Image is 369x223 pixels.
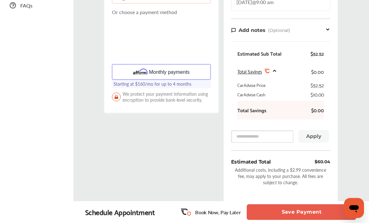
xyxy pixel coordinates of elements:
span: Total Savings [237,68,262,75]
span: Add notes [239,27,265,33]
img: LockIcon.bb451512.svg [112,93,121,101]
img: note-icon.db9493fa.svg [231,28,236,33]
button: Apply [298,130,329,143]
b: Total Savings [237,107,266,113]
button: Monthly payments [112,64,211,80]
div: CarAdvise Cash [237,91,265,98]
iframe: PayPal [112,22,211,58]
div: CarAdvise Price [237,82,265,88]
div: $52.52 [311,50,324,57]
iframe: Button to launch messaging window [344,198,364,218]
img: Affirm_Logo.726b9251.svg [133,68,148,76]
button: Save Payment [247,204,356,220]
span: (Optional) [268,28,290,33]
label: Starting at $160/mo for up to 4 months [112,80,211,88]
div: Schedule Appointment [85,208,155,216]
div: Estimated Total [231,158,271,165]
span: We protect your payment information using encryption to provide bank-level security. [112,91,211,103]
b: $0.00 [305,107,324,113]
div: Additional costs, including a $2.99 convenience fee, may apply to your purchase. All fees are sub... [231,167,331,185]
p: Or choose a payment method [112,8,211,16]
div: $52.52 [311,82,324,88]
div: $10.00 [311,91,324,98]
p: Book Now, Pay Later [195,209,240,216]
div: Estimated Sub Total [237,50,281,57]
div: $60.04 [315,158,330,165]
span: FAQs [20,2,64,9]
div: $0.00 [311,67,324,76]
